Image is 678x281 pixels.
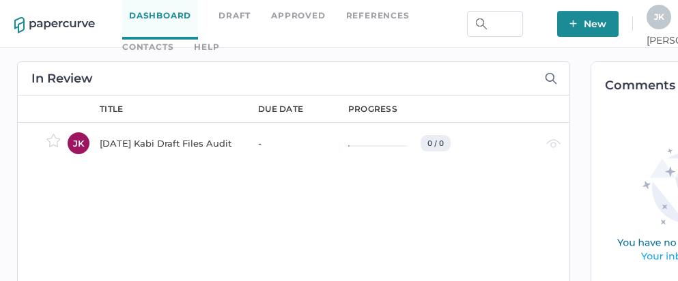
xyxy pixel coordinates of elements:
div: due date [258,103,303,115]
div: title [100,103,124,115]
a: Approved [271,8,325,23]
img: search-icon-expand.c6106642.svg [545,72,557,85]
h2: In Review [31,72,93,85]
img: papercurve-logo-colour.7244d18c.svg [14,17,95,33]
img: eye-light-gray.b6d092a5.svg [546,139,561,148]
span: New [569,11,606,37]
img: search.bf03fe8b.svg [476,18,487,29]
a: Draft [218,8,251,23]
td: - [244,122,335,163]
input: Search Workspace [467,11,523,37]
div: JK [68,132,89,154]
a: References [346,8,410,23]
a: Contacts [122,40,173,55]
span: J K [654,12,664,22]
div: progress [348,103,397,115]
div: help [194,40,219,55]
img: plus-white.e19ec114.svg [569,20,577,27]
div: 0 / 0 [421,135,451,151]
div: [DATE] Kabi Draft Files Audit [100,135,242,151]
img: star-inactive.70f2008a.svg [46,134,61,147]
button: New [557,11,619,37]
